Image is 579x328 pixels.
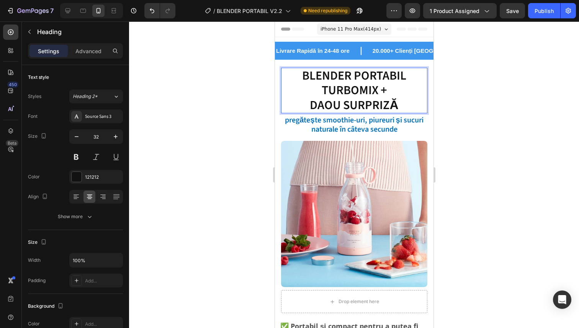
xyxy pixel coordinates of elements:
[28,237,48,248] div: Size
[98,26,201,33] span: 20.000+ Clienți [GEOGRAPHIC_DATA]
[5,299,153,323] p: ✅ Portabil și compact pentru a putea fi folosit oriunde
[50,6,54,15] p: 7
[85,277,121,284] div: Add...
[28,301,65,312] div: Background
[553,290,571,309] div: Open Intercom Messenger
[506,8,519,14] span: Save
[85,113,121,120] div: Source Sans 3
[9,93,149,113] h2: pregătește smoothie-uri, piureuri și sucuri naturale în câteva secunde
[28,93,41,100] div: Styles
[6,46,152,92] h2: Rich Text Editor. Editing area: main
[217,7,282,15] span: BLENDER PORTABIL V2.2
[28,210,123,224] button: Show more
[70,253,123,267] input: Auto
[73,93,98,100] span: Heading 2*
[7,82,18,88] div: 450
[85,174,121,181] div: 121212
[3,3,57,18] button: 7
[535,7,554,15] div: Publish
[28,277,46,284] div: Padding
[58,213,93,220] div: Show more
[28,192,49,202] div: Align
[275,21,433,328] iframe: Design area
[423,3,497,18] button: 1 product assigned
[28,74,49,81] div: Text style
[144,3,175,18] div: Undo/Redo
[528,3,560,18] button: Publish
[430,7,479,15] span: 1 product assigned
[500,3,525,18] button: Save
[28,320,40,327] div: Color
[308,7,347,14] span: Need republishing
[69,90,123,103] button: Heading 2*
[213,7,215,15] span: /
[37,27,120,36] p: Heading
[75,47,101,55] p: Advanced
[28,173,40,180] div: Color
[6,140,18,146] div: Beta
[7,47,152,91] p: BLENDER PORTABIL TURBOMIX + DAOU SURPRIZĂ
[64,277,104,283] div: Drop element here
[28,131,48,142] div: Size
[28,113,38,120] div: Font
[28,257,41,264] div: Width
[85,321,121,328] div: Add...
[38,47,59,55] p: Settings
